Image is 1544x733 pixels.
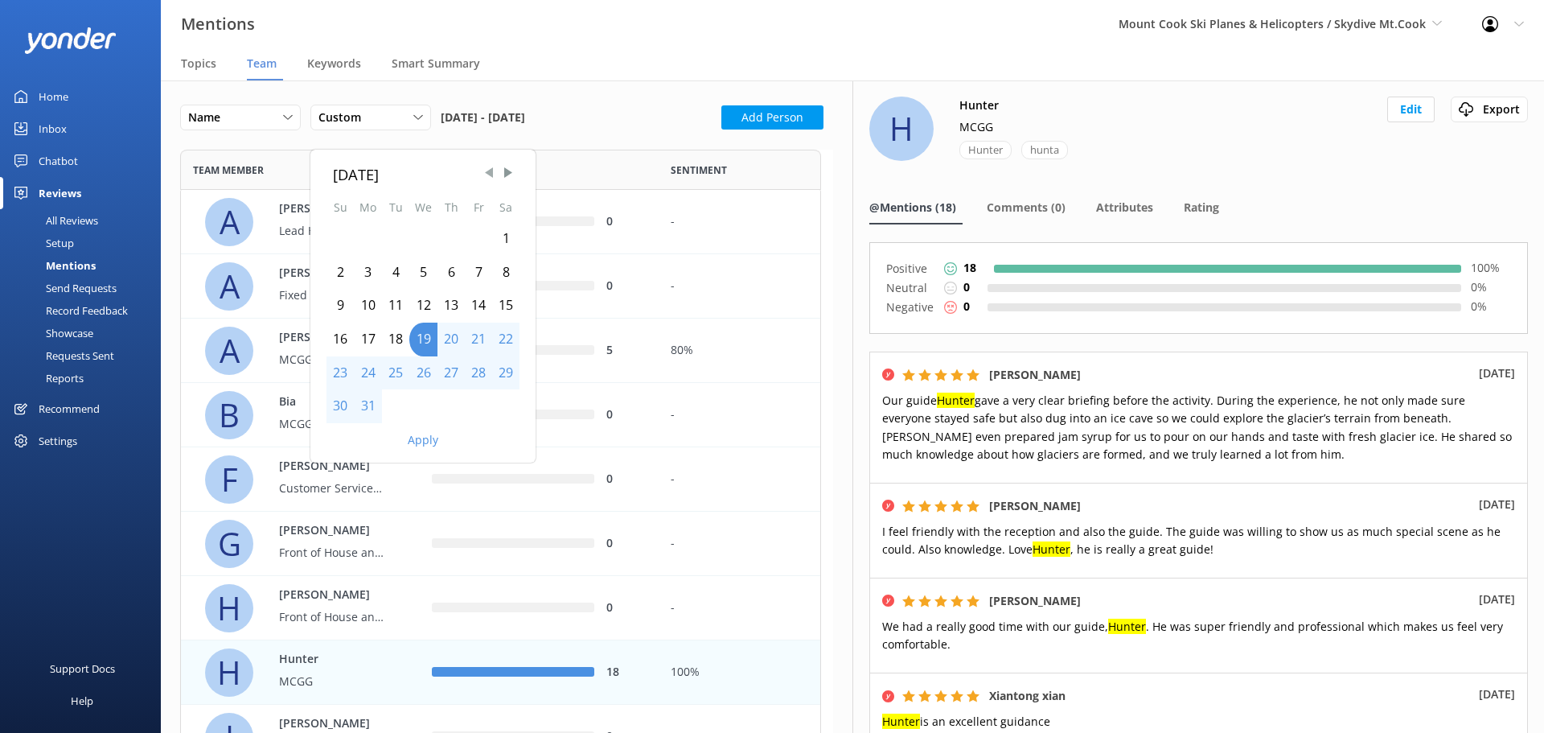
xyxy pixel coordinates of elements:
[279,329,384,347] p: [PERSON_NAME]
[1108,619,1146,634] mark: Hunter
[205,584,253,632] div: H
[481,164,497,180] span: Previous Month
[500,164,516,180] span: Next Month
[180,190,821,254] div: row
[882,619,1503,652] span: We had a really good time with our guide, . He was super friendly and professional which makes us...
[307,56,361,72] span: Keywords
[382,256,409,290] div: Tue Mar 04 2025
[671,599,808,617] div: -
[39,393,100,425] div: Recommend
[205,455,253,504] div: F
[671,535,808,553] div: -
[279,715,384,733] p: [PERSON_NAME]
[279,651,384,669] p: Hunter
[10,254,96,277] div: Mentions
[333,163,513,186] div: [DATE]
[989,497,1081,515] h5: [PERSON_NAME]
[205,649,253,697] div: H
[279,587,384,604] p: [PERSON_NAME]
[437,323,465,356] div: Thu Mar 20 2025
[10,299,161,322] a: Record Feedback
[39,80,68,113] div: Home
[279,415,384,433] p: MCGG
[474,200,484,215] abbr: Friday
[10,232,74,254] div: Setup
[188,109,230,126] span: Name
[1119,16,1426,31] span: Mount Cook Ski Planes & Helicopters / Skydive Mt.Cook
[354,289,382,323] div: Mon Mar 10 2025
[180,383,821,447] div: row
[180,512,821,576] div: row
[389,200,403,215] abbr: Tuesday
[180,254,821,319] div: row
[205,520,253,568] div: G
[671,664,808,682] div: 100%
[886,259,934,278] p: Positive
[193,163,264,178] span: Team member
[882,714,920,729] mark: Hunter
[10,209,98,232] div: All Reviews
[437,256,465,290] div: Thu Mar 06 2025
[10,322,161,344] a: Showcase
[465,356,492,390] div: Fri Mar 28 2025
[318,109,371,126] span: Custom
[937,393,975,408] mark: Hunter
[354,389,382,423] div: Mon Mar 31 2025
[721,105,823,130] button: Add Person
[465,323,492,356] div: Fri Mar 21 2025
[886,298,934,317] p: Negative
[869,97,934,161] div: H
[1471,259,1511,277] p: 100 %
[279,544,384,562] p: Front of House and Ground Crew Team Leader-Skydive Mt Cook
[409,356,437,390] div: Wed Mar 26 2025
[180,576,821,640] div: row
[326,389,354,423] div: Sun Mar 30 2025
[987,200,1066,216] span: Comments (0)
[382,323,409,356] div: Tue Mar 18 2025
[1387,97,1435,122] button: Edit
[326,356,354,390] div: Sun Mar 23 2025
[1455,101,1524,118] div: Export
[671,278,808,295] div: -
[326,323,354,356] div: Sun Mar 16 2025
[437,356,465,390] div: Thu Mar 27 2025
[279,608,384,626] p: Front of House and Ground Crew Team Leader-Mount Cook Ski Planes and Helicopters
[39,113,67,145] div: Inbox
[279,286,384,304] p: Fixed Wing Pilot
[1479,686,1515,703] p: [DATE]
[409,323,437,356] div: Wed Mar 19 2025
[606,406,647,424] div: 0
[205,391,253,439] div: B
[39,425,77,457] div: Settings
[1184,200,1219,216] span: Rating
[279,222,384,240] p: Lead Helicopter Pilot
[1479,591,1515,608] p: [DATE]
[492,323,519,356] div: Sat Mar 22 2025
[1479,496,1515,513] p: [DATE]
[382,289,409,323] div: Tue Mar 11 2025
[326,256,354,290] div: Sun Mar 02 2025
[606,471,647,488] div: 0
[492,289,519,323] div: Sat Mar 15 2025
[1033,542,1070,557] mark: Hunter
[382,356,409,390] div: Tue Mar 25 2025
[441,105,525,130] span: [DATE] - [DATE]
[606,599,647,617] div: 0
[10,344,161,367] a: Requests Sent
[10,232,161,254] a: Setup
[882,524,1501,557] span: I feel friendly with the reception and also the guide. The guide was willing to show us as much s...
[989,687,1066,705] h5: Xiantong xian
[1021,141,1068,159] div: hunta
[409,289,437,323] div: Wed Mar 12 2025
[50,653,115,685] div: Support Docs
[1096,200,1153,216] span: Attributes
[1471,278,1511,296] p: 0 %
[606,342,647,360] div: 5
[959,118,993,136] p: MCGG
[279,200,384,218] p: [PERSON_NAME]
[499,200,512,215] abbr: Saturday
[354,356,382,390] div: Mon Mar 24 2025
[492,222,519,256] div: Sat Mar 01 2025
[180,447,821,512] div: row
[10,367,84,389] div: Reports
